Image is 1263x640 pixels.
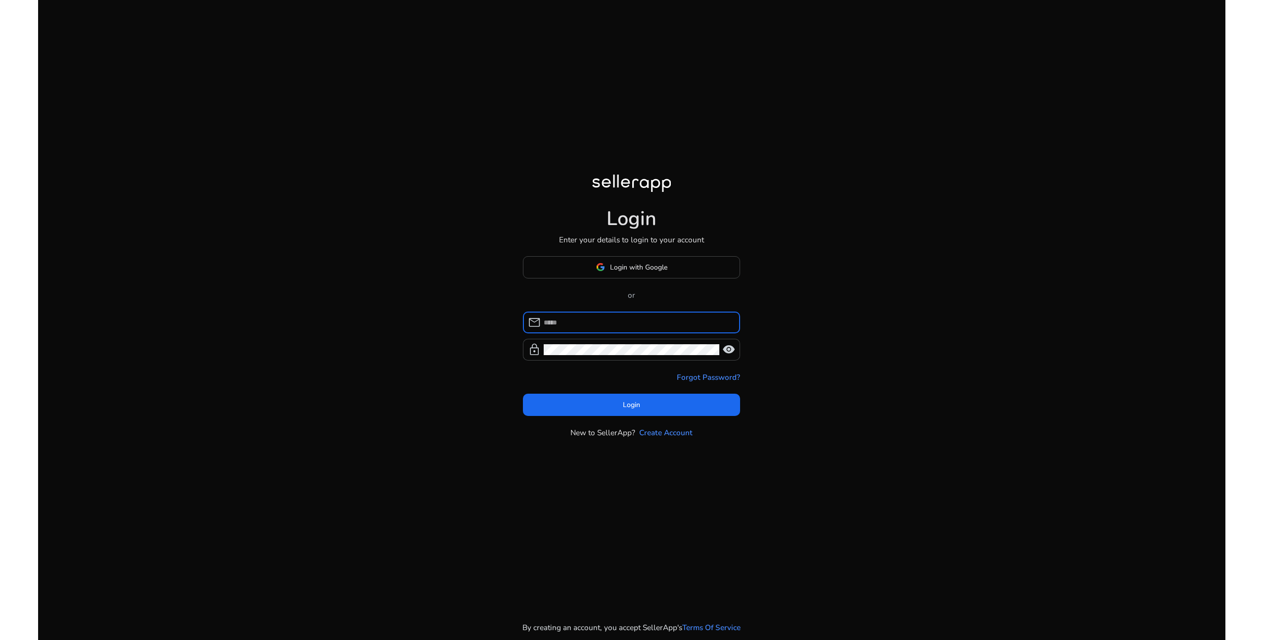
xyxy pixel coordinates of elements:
button: Login with Google [523,256,741,278]
span: Login with Google [610,262,667,273]
p: Enter your details to login to your account [559,234,704,245]
span: visibility [722,343,735,356]
span: lock [528,343,541,356]
p: New to SellerApp? [570,427,635,438]
span: mail [528,316,541,329]
span: Login [623,400,640,410]
a: Create Account [639,427,693,438]
a: Terms Of Service [682,622,741,633]
img: google-logo.svg [596,263,605,272]
p: or [523,289,741,301]
a: Forgot Password? [677,371,740,383]
h1: Login [607,207,656,231]
button: Login [523,394,741,416]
